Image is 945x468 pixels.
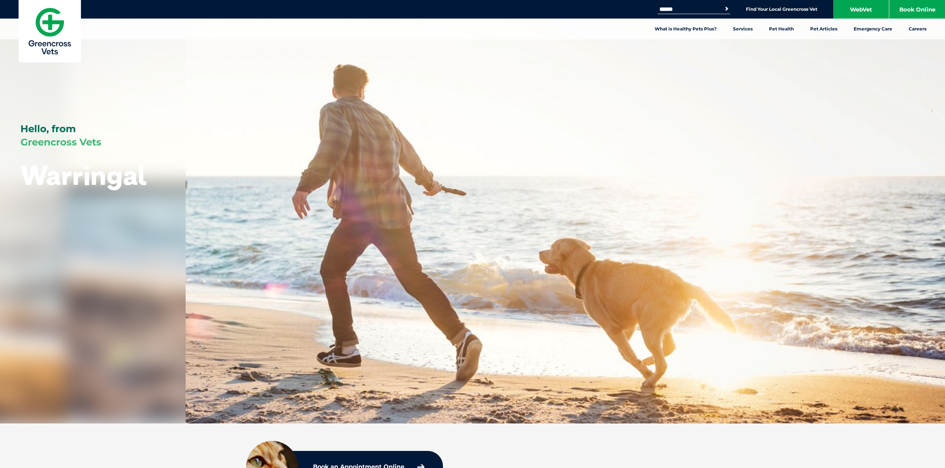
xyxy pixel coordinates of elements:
a: Find Your Local Greencross Vet [746,6,817,12]
a: Services [725,19,761,39]
a: What is Healthy Pets Plus? [646,19,725,39]
a: Emergency Care [845,19,900,39]
button: Search [723,5,730,13]
a: Careers [900,19,935,39]
span: Greencross Vets [20,136,101,148]
a: Pet Articles [802,19,845,39]
a: Pet Health [761,19,802,39]
span: Hello, from [20,123,76,135]
h1: Warringal [20,160,147,190]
